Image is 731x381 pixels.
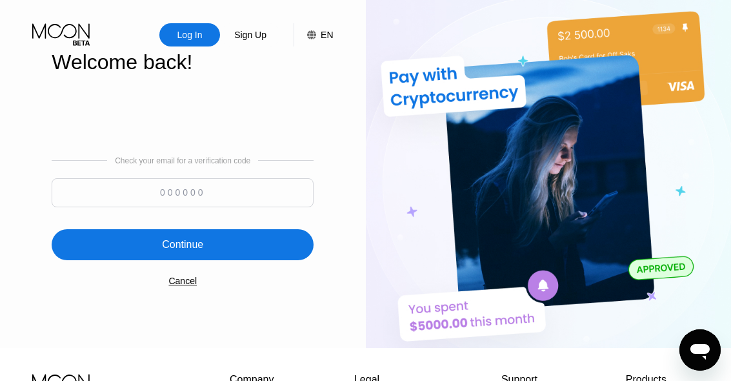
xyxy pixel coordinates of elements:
[52,178,314,207] input: 000000
[168,276,197,286] div: Cancel
[220,23,281,46] div: Sign Up
[176,28,204,41] div: Log In
[52,50,314,74] div: Welcome back!
[233,28,268,41] div: Sign Up
[679,329,721,371] iframe: Button to launch messaging window
[294,23,333,46] div: EN
[115,156,250,165] div: Check your email for a verification code
[159,23,220,46] div: Log In
[321,30,333,40] div: EN
[52,229,314,260] div: Continue
[162,238,203,251] div: Continue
